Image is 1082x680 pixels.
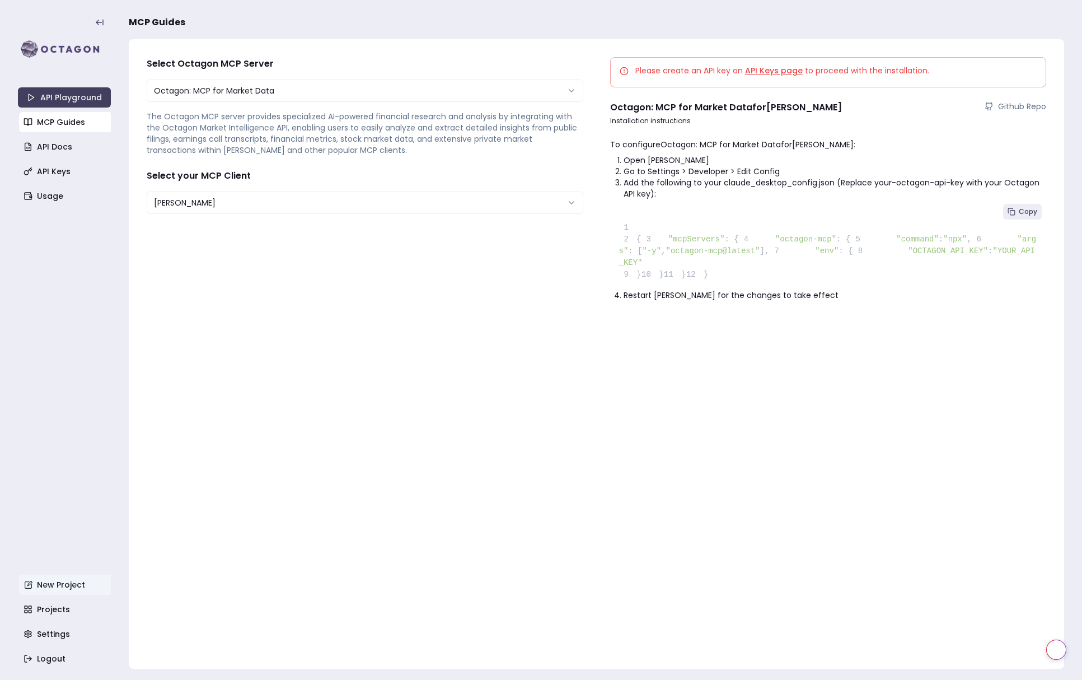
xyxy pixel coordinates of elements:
[666,246,760,255] span: "octagon-mcp@latest"
[619,222,637,234] span: 1
[19,575,112,595] a: New Project
[619,235,641,244] span: {
[853,245,871,257] span: 8
[967,235,971,244] span: ,
[19,112,112,132] a: MCP Guides
[988,246,992,255] span: :
[147,169,583,183] h4: Select your MCP Client
[836,235,850,244] span: : {
[739,234,757,245] span: 4
[641,269,659,281] span: 10
[620,65,1037,76] div: Please create an API key on to proceed with the installation.
[668,235,725,244] span: "mcpServers"
[775,235,836,244] span: "octagon-mcp"
[628,246,642,255] span: : [
[624,177,1047,199] li: Add the following to your claude_desktop_config.json (Replace your-octagon-api-key with your Octa...
[624,166,1047,177] li: Go to Settings > Developer > Edit Config
[624,290,1047,301] li: Restart [PERSON_NAME] for the changes to take effect
[943,235,967,244] span: "npx"
[663,270,686,279] span: }
[18,87,111,108] a: API Playground
[760,246,770,255] span: ],
[19,624,112,644] a: Settings
[663,269,681,281] span: 11
[850,234,868,245] span: 5
[839,246,853,255] span: : {
[641,234,659,245] span: 3
[641,270,663,279] span: }
[19,599,112,620] a: Projects
[19,161,112,181] a: API Keys
[686,269,704,281] span: 12
[619,270,641,279] span: }
[147,111,583,156] p: The Octagon MCP server provides specialized AI-powered financial research and analysis by integra...
[745,65,803,76] a: API Keys page
[624,155,1047,166] li: Open [PERSON_NAME]
[896,235,939,244] span: "command"
[815,246,839,255] span: "env"
[1003,204,1042,220] button: Copy
[972,234,990,245] span: 6
[19,649,112,669] a: Logout
[619,269,637,281] span: 9
[619,234,637,245] span: 2
[643,246,662,255] span: "-y"
[610,101,842,114] h4: Octagon: MCP for Market Data for [PERSON_NAME]
[725,235,739,244] span: : {
[998,101,1046,112] span: Github Repo
[1019,207,1037,216] span: Copy
[908,246,988,255] span: "OCTAGON_API_KEY"
[939,235,943,244] span: :
[129,16,185,29] span: MCP Guides
[147,57,583,71] h4: Select Octagon MCP Server
[661,246,666,255] span: ,
[610,139,1047,150] p: To configure Octagon: MCP for Market Data for [PERSON_NAME] :
[18,38,111,60] img: logo-rect-yK7x_WSZ.svg
[19,137,112,157] a: API Docs
[610,117,1047,125] p: Installation instructions
[769,245,787,257] span: 7
[19,186,112,206] a: Usage
[985,101,1046,112] a: Github Repo
[686,270,708,279] span: }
